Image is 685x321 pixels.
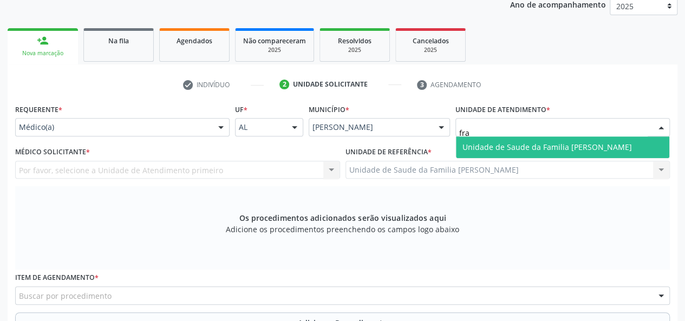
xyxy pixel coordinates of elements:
label: Unidade de referência [345,144,432,161]
span: Na fila [108,36,129,45]
span: Adicione os procedimentos preenchendo os campos logo abaixo [226,224,459,235]
span: [PERSON_NAME] [312,122,428,133]
label: Requerente [15,101,62,118]
span: Buscar por procedimento [19,290,112,302]
div: Nova marcação [15,49,70,57]
input: Unidade de atendimento [459,122,648,143]
label: Unidade de atendimento [455,101,550,118]
div: Unidade solicitante [293,80,368,89]
span: Médico(a) [19,122,207,133]
div: person_add [37,35,49,47]
div: 2 [279,80,289,89]
span: AL [239,122,280,133]
span: Não compareceram [243,36,306,45]
span: Agendados [177,36,212,45]
span: Unidade de Saude da Familia [PERSON_NAME] [462,142,632,152]
label: Município [309,101,349,118]
div: 2025 [243,46,306,54]
span: Os procedimentos adicionados serão visualizados aqui [239,212,446,224]
label: UF [235,101,247,118]
span: Resolvidos [338,36,371,45]
label: Médico Solicitante [15,144,90,161]
div: 2025 [403,46,458,54]
label: Item de agendamento [15,270,99,286]
div: 2025 [328,46,382,54]
span: Cancelados [413,36,449,45]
